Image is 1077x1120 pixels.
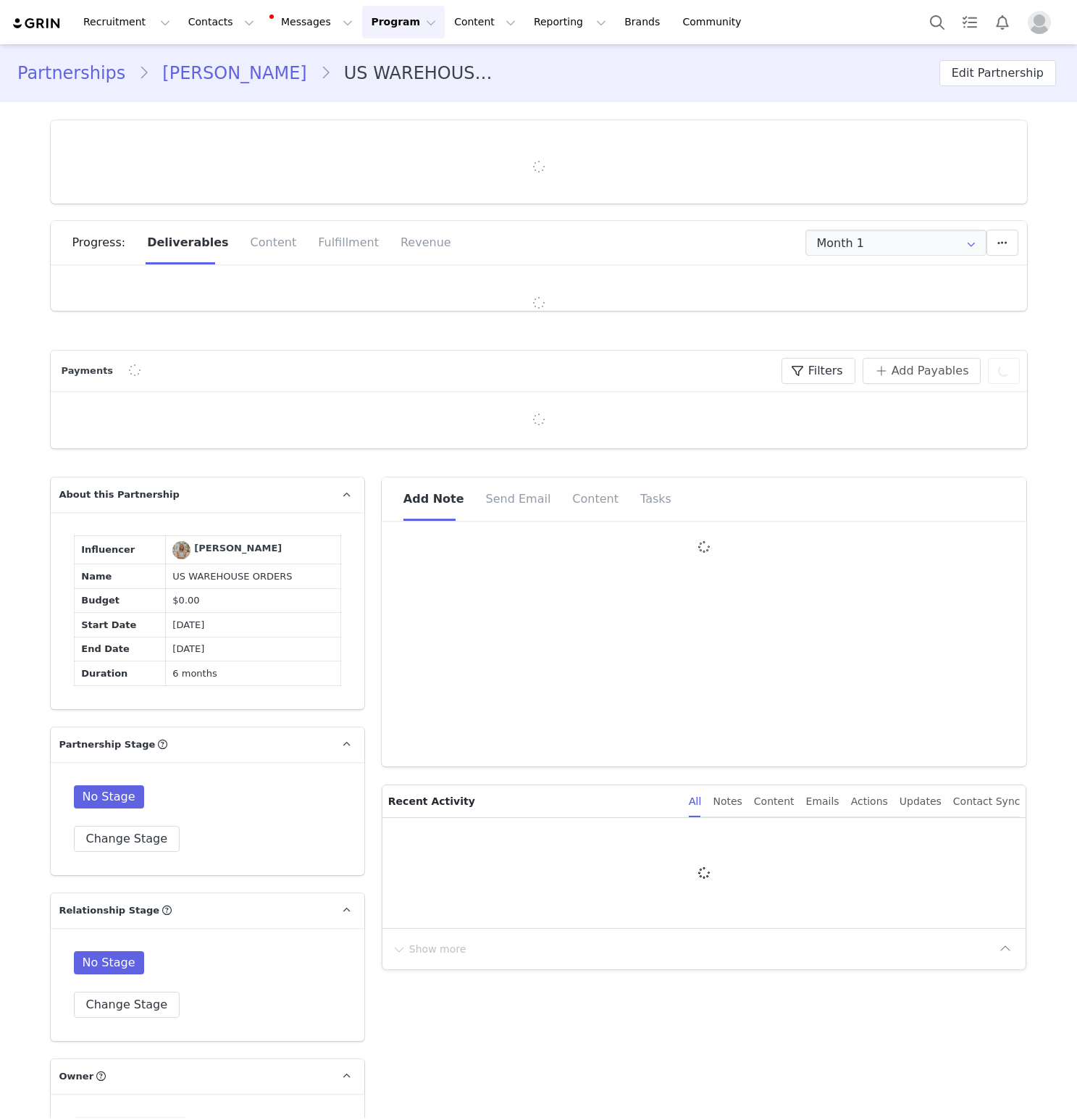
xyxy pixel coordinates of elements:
[74,613,165,638] td: Start Date
[74,826,180,852] button: Change Stage
[572,492,619,506] span: Content
[74,564,165,589] td: Name
[900,785,942,818] div: Updates
[59,737,156,752] span: Partnership Stage
[74,951,144,974] span: No Stage
[194,541,282,556] div: [PERSON_NAME]
[149,60,319,86] a: [PERSON_NAME]
[640,492,671,506] span: Tasks
[74,637,165,661] td: End Date
[781,358,855,384] button: Filters
[1028,11,1051,34] img: placeholder-profile.jpg
[74,536,165,564] td: Influencer
[75,6,179,38] button: Recruitment
[72,221,137,264] div: Progress:
[805,230,986,256] input: Select
[74,992,180,1018] button: Change Stage
[390,221,451,264] div: Revenue
[165,637,340,661] td: [DATE]
[172,541,190,559] img: Ashley Sims
[674,6,757,38] a: Community
[74,588,165,613] td: Budget
[689,785,701,818] div: All
[806,785,839,818] div: Emails
[486,492,551,506] span: Send Email
[59,488,180,502] span: About this Partnership
[136,221,239,264] div: Deliverables
[59,1069,94,1084] span: Owner
[808,362,843,380] span: Filters
[74,785,144,808] span: No Stage
[445,6,524,38] button: Content
[939,60,1056,86] button: Edit Partnership
[172,541,282,559] a: [PERSON_NAME]
[986,6,1018,38] button: Notifications
[954,6,986,38] a: Tasks
[403,492,464,506] span: Add Note
[165,661,340,686] td: 6 months
[59,903,160,918] span: Relationship Stage
[851,785,888,818] div: Actions
[362,6,445,38] button: Program
[388,785,677,817] p: Recent Activity
[1019,11,1065,34] button: Profile
[863,358,981,384] button: Add Payables
[616,6,673,38] a: Brands
[17,60,138,86] a: Partnerships
[165,564,340,589] td: US WAREHOUSE ORDERS
[921,6,953,38] button: Search
[307,221,390,264] div: Fulfillment
[264,6,361,38] button: Messages
[180,6,263,38] button: Contacts
[713,785,742,818] div: Notes
[525,6,615,38] button: Reporting
[391,937,467,961] button: Show more
[172,595,199,606] span: $0.00
[165,613,340,638] td: [DATE]
[240,221,308,264] div: Content
[74,661,165,686] td: Duration
[58,364,121,378] div: Payments
[754,785,795,818] div: Content
[12,17,62,30] img: grin logo
[953,785,1021,818] div: Contact Sync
